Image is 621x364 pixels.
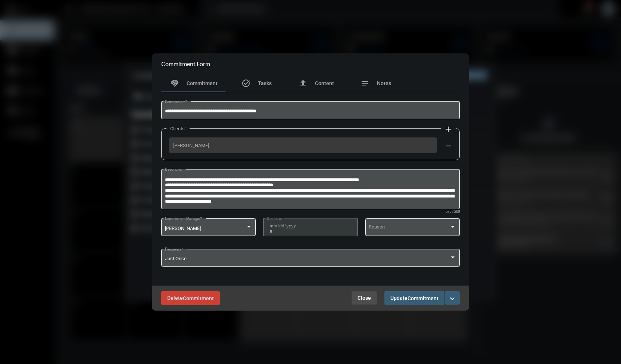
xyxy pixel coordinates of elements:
span: Update [390,295,439,301]
span: Close [358,295,371,301]
mat-icon: notes [361,79,369,88]
button: DeleteCommitment [161,291,220,305]
span: Just Once [165,256,187,261]
span: [PERSON_NAME] [173,143,433,148]
span: Content [315,80,334,86]
span: Tasks [258,80,272,86]
mat-icon: expand_more [448,294,457,303]
span: Commitment [408,295,439,301]
button: Close [352,291,377,305]
span: Commitment [187,80,218,86]
mat-icon: file_upload [299,79,308,88]
span: [PERSON_NAME] [165,225,201,231]
span: Notes [377,80,391,86]
mat-hint: 575 / 200 [446,210,460,214]
mat-icon: task_alt [241,79,250,88]
mat-icon: add [444,125,453,134]
mat-icon: remove [444,141,453,150]
h2: Commitment Form [161,60,210,67]
span: Delete [167,295,214,301]
span: Commitment [183,295,214,301]
mat-icon: handshake [170,79,179,88]
label: Clients: [166,126,190,131]
button: UpdateCommitment [384,291,444,305]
